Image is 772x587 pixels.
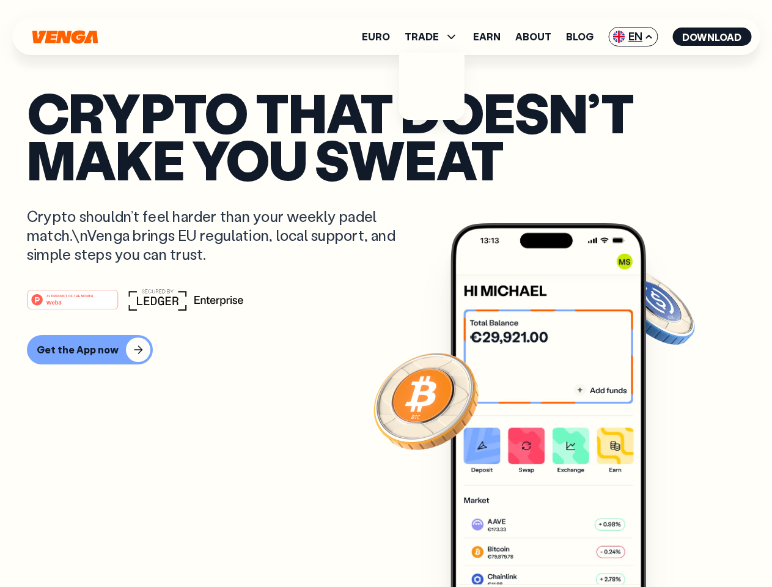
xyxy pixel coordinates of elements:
a: #1 PRODUCT OF THE MONTHWeb3 [27,297,119,312]
tspan: #1 PRODUCT OF THE MONTH [46,293,93,297]
p: Crypto shouldn’t feel harder than your weekly padel match.\nVenga brings EU regulation, local sup... [27,207,413,264]
a: About [515,32,551,42]
a: Euro [362,32,390,42]
span: TRADE [405,29,458,44]
svg: Home [31,30,99,44]
img: flag-uk [612,31,625,43]
a: Get the App now [27,335,745,364]
a: Blog [566,32,594,42]
a: Earn [473,32,501,42]
p: Crypto that doesn’t make you sweat [27,89,745,182]
img: Bitcoin [371,345,481,456]
button: Download [672,28,751,46]
button: Get the App now [27,335,153,364]
span: TRADE [405,32,439,42]
div: Get the App now [37,344,119,356]
img: USDC coin [609,263,697,351]
tspan: Web3 [46,298,62,305]
span: EN [608,27,658,46]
